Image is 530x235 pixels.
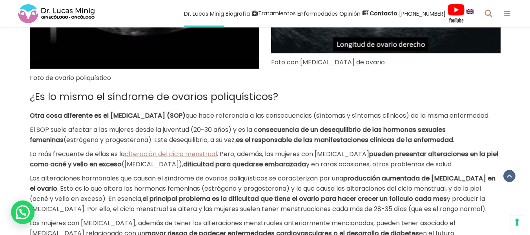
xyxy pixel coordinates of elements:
span: ¿Es lo mismo el síndrome de ovarios poliquísticos? [30,90,278,104]
span: El SOP suele afectar a las mujeres desde la juventud (20-30 años) y es la c [30,125,258,134]
b: Otra cosa diferente es el [MEDICAL_DATA] (SOP) [30,111,186,120]
span: que hace referencia a las consecuencias (síntomas y síntomas clínicos) de la misma enfermedad. [186,111,490,120]
img: language english [466,9,474,14]
b: el principal problema es la dificultad que tiene el ovario para hacer crecer un folículo cada mes [142,194,447,203]
span: Tratamientos [258,9,296,18]
img: Videos Youtube Ginecología [447,4,465,23]
span: y en raras ocasiones, otros problemas de salud. [306,160,453,169]
button: Sus preferencias de consentimiento para tecnologías de seguimiento [510,215,524,229]
span: . Esto es lo que altera las hormonas femeninas (estrógeno y progesterona) y lo que causa las alte... [30,184,481,203]
span: Las alteraciones hormonales que causan el síndrome de ovarios poliquísticos se caracterizan por una [30,174,343,183]
span: . [453,135,454,144]
span: [PHONE_NUMBER] [399,9,446,18]
span: Enfermedades [297,9,338,18]
span: ([MEDICAL_DATA]), [122,160,183,169]
b: es el responsable de las manifestaciones clínicas de la enfermedad [236,135,453,144]
span: Biografía [226,9,250,18]
a: alteración del ciclo menstrual [125,149,217,158]
span: (estrógeno y progesterona). Este desequilibrio, a su vez, [64,135,236,144]
p: Foto con [MEDICAL_DATA] de ovario [271,57,501,67]
p: Foto de ovario poliquístico [30,73,259,83]
span: La más frecuente de ellas es la [30,149,125,158]
span: Dr. Lucas Minig [184,9,224,18]
span: Opinión [339,9,361,18]
b: dificultad para quedarse embarazada [183,160,306,169]
span: . Pero, además, las mujeres con [MEDICAL_DATA] [217,149,369,158]
strong: Contacto [370,9,397,17]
